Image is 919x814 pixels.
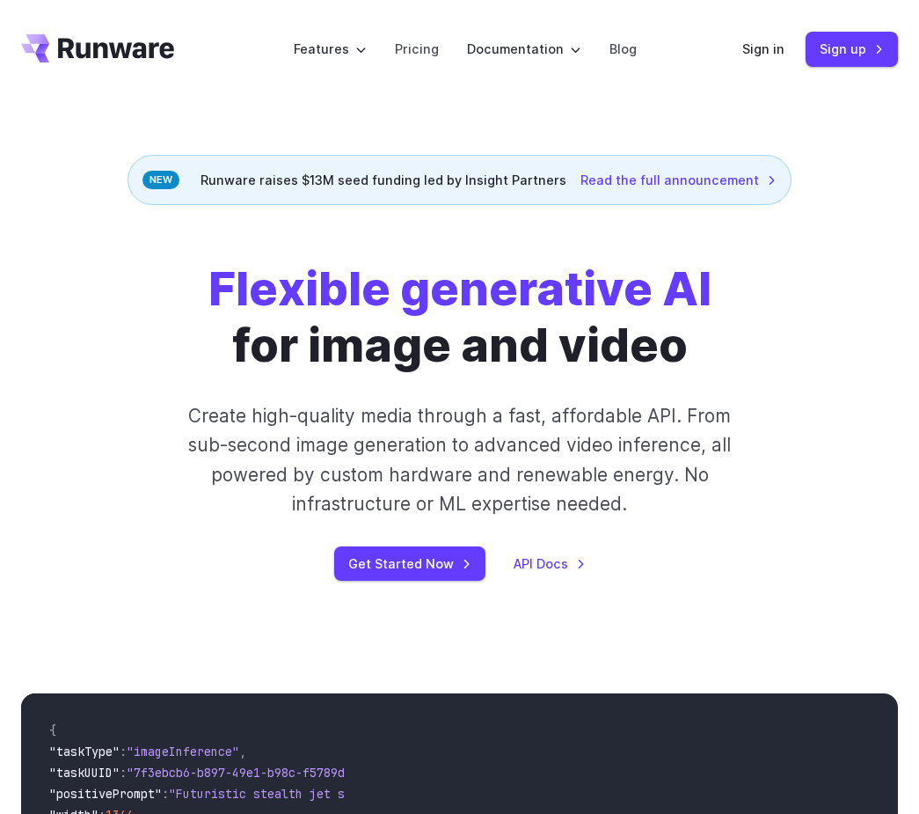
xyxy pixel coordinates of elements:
[294,39,367,59] label: Features
[179,401,740,518] p: Create high-quality media through a fast, affordable API. From sub-second image generation to adv...
[742,39,784,59] a: Sign in
[208,261,711,373] h1: for image and video
[467,39,581,59] label: Documentation
[49,722,56,738] span: {
[120,765,127,781] span: :
[514,554,586,574] a: API Docs
[127,765,394,781] span: "7f3ebcb6-b897-49e1-b98c-f5789d2d40d7"
[49,765,120,781] span: "taskUUID"
[609,39,637,59] a: Blog
[395,39,439,59] a: Pricing
[334,546,485,581] a: Get Started Now
[49,744,120,759] span: "taskType"
[162,786,169,802] span: :
[580,170,777,190] a: Read the full announcement
[21,34,174,62] a: Go to /
[239,744,246,759] span: ,
[127,744,239,759] span: "imageInference"
[120,744,127,759] span: :
[208,260,711,317] strong: Flexible generative AI
[806,32,898,66] a: Sign up
[49,786,162,802] span: "positivePrompt"
[128,155,791,205] div: Runware raises $13M seed funding led by Insight Partners
[169,786,809,802] span: "Futuristic stealth jet streaking through a neon-lit cityscape with glowing purple exhaust"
